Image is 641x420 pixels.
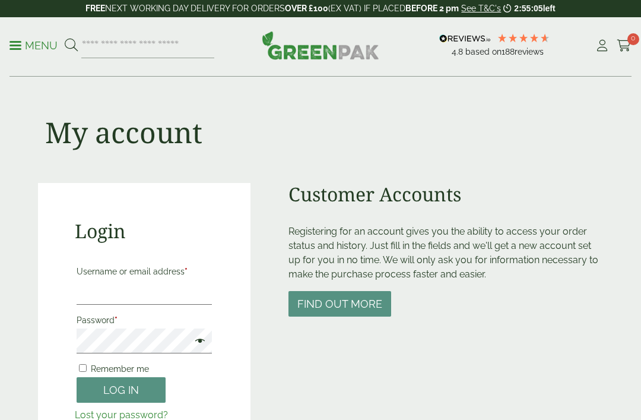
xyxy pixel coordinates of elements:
[617,37,632,55] a: 0
[452,47,465,56] span: 4.8
[502,47,515,56] span: 188
[285,4,328,13] strong: OVER £100
[45,115,202,150] h1: My account
[515,47,544,56] span: reviews
[288,291,391,317] button: Find out more
[288,183,603,206] h2: Customer Accounts
[288,299,391,310] a: Find out more
[439,34,491,43] img: REVIEWS.io
[262,31,379,59] img: GreenPak Supplies
[461,4,501,13] a: See T&C's
[595,40,610,52] i: My Account
[617,40,632,52] i: Cart
[497,33,550,43] div: 4.79 Stars
[77,312,212,329] label: Password
[75,220,214,242] h2: Login
[77,377,166,403] button: Log in
[77,263,212,280] label: Username or email address
[514,4,542,13] span: 2:55:05
[465,47,502,56] span: Based on
[9,39,58,53] p: Menu
[543,4,556,13] span: left
[91,364,149,374] span: Remember me
[627,33,639,45] span: 0
[405,4,459,13] strong: BEFORE 2 pm
[288,225,603,282] p: Registering for an account gives you the ability to access your order status and history. Just fi...
[9,39,58,50] a: Menu
[79,364,87,372] input: Remember me
[85,4,105,13] strong: FREE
